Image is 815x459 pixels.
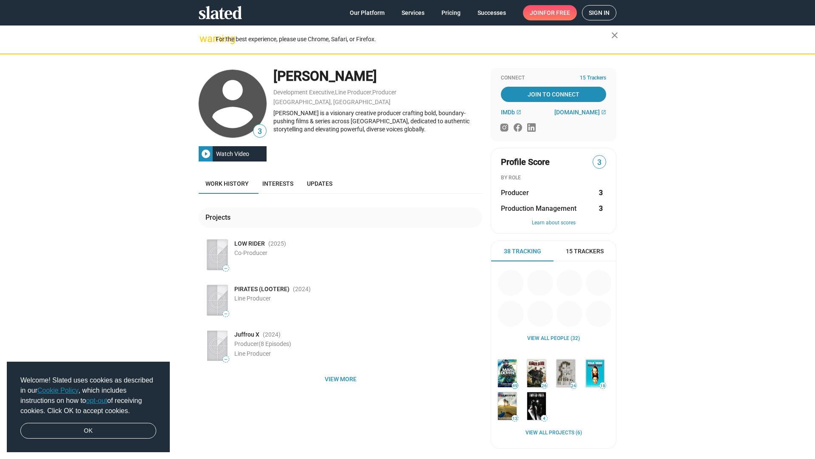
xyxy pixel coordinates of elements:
span: Line Producer [234,295,271,302]
span: 3 [593,157,606,168]
button: Watch Video [199,146,267,161]
a: Voice from the Stone [555,358,577,389]
span: 26 [541,383,547,388]
span: Updates [307,180,332,187]
span: 3 [253,126,266,137]
strong: 3 [599,188,603,197]
span: — [223,312,229,316]
a: 2Survive [496,391,518,422]
span: Services [402,5,424,20]
span: for free [543,5,570,20]
a: Our Platform [343,5,391,20]
span: 4 [541,416,547,421]
img: 2Survive [498,392,517,420]
span: Production Management [501,204,576,213]
span: (2025 ) [268,240,286,248]
span: 24 [570,383,576,388]
img: Folk Hero & Funny Guy [586,360,604,387]
button: View more [199,371,482,387]
img: Voice from the Stone [556,360,575,387]
span: Welcome! Slated uses cookies as described in our , which includes instructions on how to of recei... [20,375,156,416]
a: Producer [372,89,396,96]
span: 15 Trackers [580,75,606,82]
span: View more [205,371,475,387]
a: Development Executive [273,89,334,96]
span: — [223,357,229,362]
div: [PERSON_NAME] is a visionary creative producer crafting bold, boundary-pushing films & series acr... [273,109,482,133]
a: View all Projects (6) [526,430,582,436]
a: Successes [471,5,513,20]
div: cookieconsent [7,362,170,453]
mat-icon: open_in_new [516,110,521,115]
span: , [334,91,335,95]
span: Pricing [441,5,461,20]
mat-icon: play_circle_filled [201,149,211,159]
span: — [223,266,229,271]
strong: 3 [599,204,603,213]
img: TWISTED PIECES [527,392,546,420]
span: Producer [501,188,529,197]
a: DANGER CLOSE [526,358,548,389]
button: Learn about scores [501,220,606,227]
img: Man Down [498,360,517,387]
span: Our Platform [350,5,385,20]
span: PIRATES (LOOTERE) [234,285,289,293]
a: opt-out [86,397,107,404]
a: View all People (32) [527,335,580,342]
a: Join To Connect [501,87,606,102]
a: IMDb [501,109,521,116]
span: 38 Tracking [504,247,541,255]
a: Pricing [435,5,467,20]
span: Interests [262,180,293,187]
mat-icon: open_in_new [601,110,606,115]
span: Join [530,5,570,20]
mat-icon: close [610,30,620,40]
div: Connect [501,75,606,82]
a: [DOMAIN_NAME] [554,109,606,116]
div: For the best experience, please use Chrome, Safari, or Firefox. [216,34,611,45]
a: Updates [300,173,339,194]
a: Line Producer [335,89,371,96]
span: [DOMAIN_NAME] [554,109,600,116]
span: Join To Connect [503,87,604,102]
span: Producer [234,340,291,347]
span: LOW RIDER [234,240,265,248]
a: Joinfor free [523,5,577,20]
a: Interests [256,173,300,194]
div: Projects [205,213,234,222]
span: Sign in [589,6,610,20]
a: Sign in [582,5,616,20]
span: (2024 ) [293,285,311,293]
span: Work history [205,180,249,187]
div: BY ROLE [501,175,606,181]
div: Watch Video [213,146,253,161]
span: IMDb [501,109,515,116]
div: [PERSON_NAME] [273,67,482,85]
span: Line Producer [234,350,271,357]
span: (8 Episodes) [259,340,291,347]
a: [GEOGRAPHIC_DATA], [GEOGRAPHIC_DATA] [273,99,391,105]
span: 13 [512,416,518,421]
span: Co-Producer [234,249,267,256]
span: Profile Score [501,156,550,168]
img: DANGER CLOSE [527,360,546,387]
span: 18 [600,383,606,388]
span: Successes [478,5,506,20]
a: Man Down [496,358,518,389]
a: TWISTED PIECES [526,391,548,422]
a: dismiss cookie message [20,423,156,439]
span: Juffrou X [234,331,259,339]
a: Folk Hero & Funny Guy [584,358,606,389]
span: 49 [512,383,518,388]
span: 15 Trackers [566,247,604,255]
a: Work history [199,173,256,194]
mat-icon: warning [200,34,210,44]
a: Services [395,5,431,20]
span: (2024 ) [263,331,281,339]
a: Cookie Policy [37,387,79,394]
